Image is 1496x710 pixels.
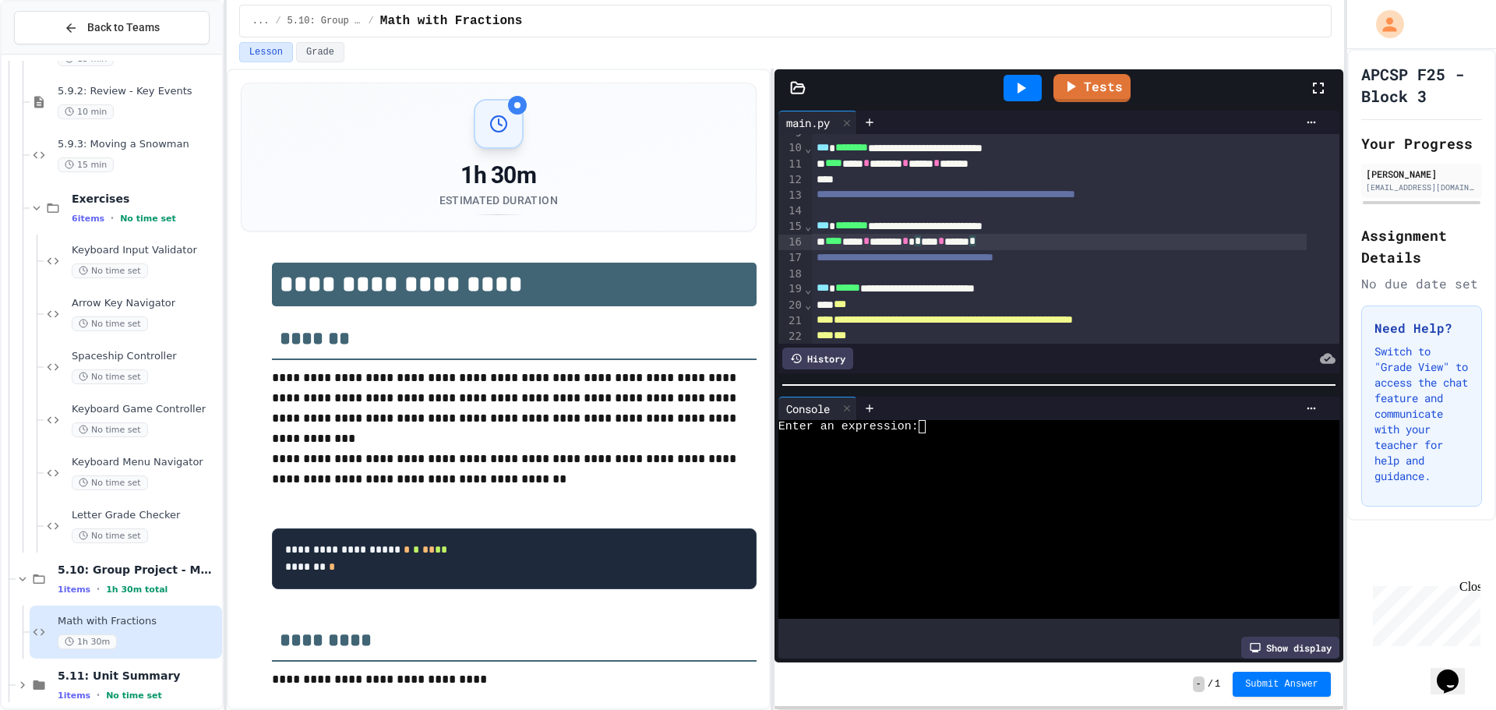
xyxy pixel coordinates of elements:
h1: APCSP F25 - Block 3 [1361,63,1482,107]
span: Submit Answer [1245,678,1318,691]
span: 1h 30m total [106,585,168,595]
div: History [782,348,853,369]
span: 1 items [58,691,90,701]
div: Console [778,397,857,420]
span: No time set [72,528,148,543]
span: 1h 30m [58,634,117,649]
div: Show display [1241,637,1339,659]
p: Switch to "Grade View" to access the chat feature and communicate with your teacher for help and ... [1374,344,1469,484]
span: No time set [72,369,148,384]
span: Math with Fractions [380,12,522,30]
span: Fold line [804,220,812,232]
div: Chat with us now!Close [6,6,108,99]
span: Keyboard Menu Navigator [72,456,219,469]
div: 13 [778,188,804,203]
div: 12 [778,172,804,188]
span: Fold line [804,298,812,311]
span: 5.10: Group Project - Math with Fractions [58,563,219,577]
div: main.py [778,115,838,131]
div: 21 [778,313,804,329]
iframe: chat widget [1367,580,1480,646]
span: 15 min [58,157,114,172]
div: main.py [778,111,857,134]
span: 5.10: Group Project - Math with Fractions [288,15,362,27]
span: 5.9.3: Moving a Snowman [58,138,219,151]
span: 5.9.2: Review - Key Events [58,85,219,98]
span: / [369,15,374,27]
button: Submit Answer [1233,672,1331,697]
span: Fold line [804,142,812,154]
span: 6 items [72,214,104,224]
iframe: chat widget [1431,648,1480,694]
h2: Assignment Details [1361,224,1482,268]
div: 18 [778,267,804,282]
span: Back to Teams [87,19,160,36]
span: Keyboard Game Controller [72,403,219,416]
div: [EMAIL_ADDRESS][DOMAIN_NAME] [1366,182,1477,193]
span: Enter an expression: [778,420,919,433]
span: • [111,212,114,224]
div: 10 [778,140,804,156]
button: Grade [296,42,344,62]
div: 22 [778,329,804,344]
button: Lesson [239,42,293,62]
span: No time set [72,475,148,490]
div: My Account [1360,6,1408,42]
h3: Need Help? [1374,319,1469,337]
a: Tests [1053,74,1131,102]
div: 15 [778,219,804,235]
span: Spaceship Controller [72,350,219,363]
h2: Your Progress [1361,132,1482,154]
span: - [1193,676,1205,692]
span: No time set [72,263,148,278]
span: No time set [106,691,162,701]
span: 1 [1215,678,1220,691]
span: / [1208,678,1213,691]
div: 17 [778,250,804,266]
div: 20 [778,298,804,313]
div: 1h 30m [439,161,558,189]
div: 19 [778,281,804,297]
span: Fold line [804,283,812,295]
div: No due date set [1361,274,1482,293]
span: • [97,583,100,595]
span: 1 items [58,585,90,595]
div: Estimated Duration [439,193,558,208]
div: 14 [778,203,804,219]
div: 11 [778,157,804,172]
span: Math with Fractions [58,615,219,628]
span: Keyboard Input Validator [72,244,219,257]
span: • [97,689,100,701]
span: ... [252,15,270,27]
span: No time set [72,422,148,437]
span: No time set [120,214,176,224]
span: 5.11: Unit Summary [58,669,219,683]
span: Letter Grade Checker [72,509,219,522]
span: Arrow Key Navigator [72,297,219,310]
div: [PERSON_NAME] [1366,167,1477,181]
button: Back to Teams [14,11,210,44]
span: / [275,15,280,27]
div: 16 [778,235,804,250]
div: Console [778,401,838,417]
span: No time set [72,316,148,331]
span: 10 min [58,104,114,119]
span: Exercises [72,192,219,206]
